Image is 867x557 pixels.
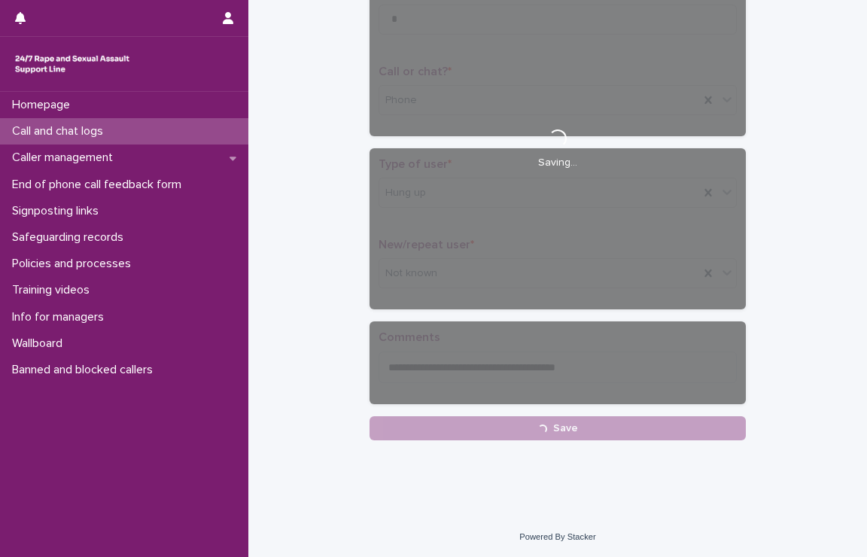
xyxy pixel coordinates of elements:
[6,336,75,351] p: Wallboard
[6,257,143,271] p: Policies and processes
[519,532,595,541] a: Powered By Stacker
[6,363,165,377] p: Banned and blocked callers
[6,310,116,324] p: Info for managers
[538,157,577,169] p: Saving…
[370,416,746,440] button: Save
[6,178,193,192] p: End of phone call feedback form
[12,49,132,79] img: rhQMoQhaT3yELyF149Cw
[6,124,115,138] p: Call and chat logs
[6,151,125,165] p: Caller management
[6,204,111,218] p: Signposting links
[6,283,102,297] p: Training videos
[6,230,135,245] p: Safeguarding records
[553,423,578,434] span: Save
[6,98,82,112] p: Homepage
